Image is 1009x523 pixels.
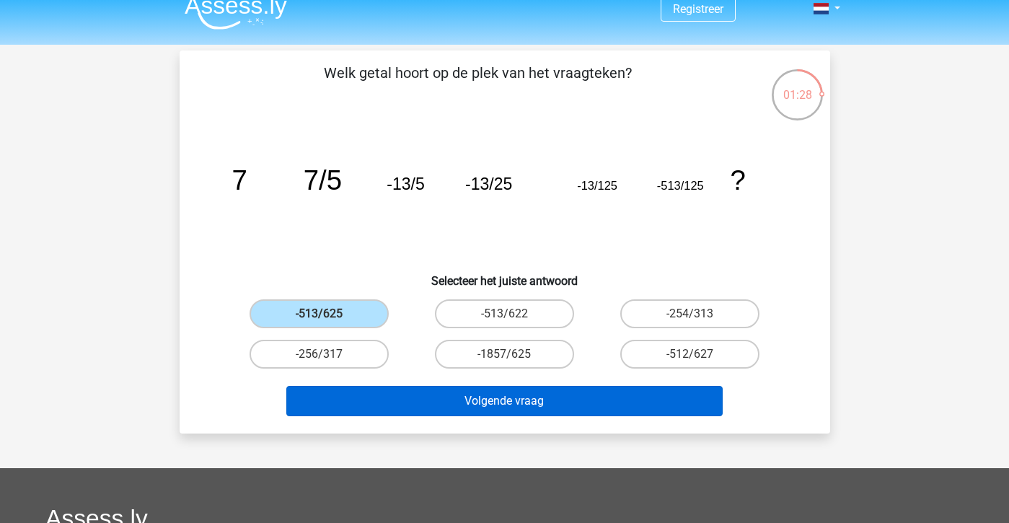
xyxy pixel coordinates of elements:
[730,164,745,195] tspan: ?
[286,386,723,416] button: Volgende vraag
[435,299,574,328] label: -513/622
[435,340,574,369] label: -1857/625
[250,340,389,369] label: -256/317
[620,340,759,369] label: -512/627
[465,175,512,193] tspan: -13/25
[656,179,703,192] tspan: -513/125
[577,179,617,192] tspan: -13/125
[387,175,424,193] tspan: -13/5
[232,164,247,195] tspan: 7
[250,299,389,328] label: -513/625
[303,164,341,195] tspan: 7/5
[203,263,807,288] h6: Selecteer het juiste antwoord
[673,2,723,16] a: Registreer
[770,68,824,104] div: 01:28
[203,62,753,105] p: Welk getal hoort op de plek van het vraagteken?
[620,299,759,328] label: -254/313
